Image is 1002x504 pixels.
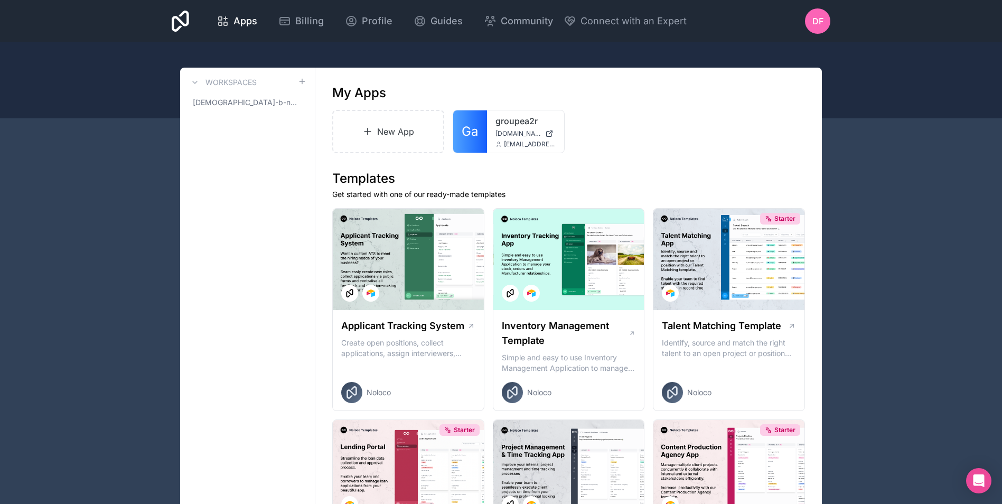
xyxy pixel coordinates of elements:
[527,289,536,297] img: Airtable Logo
[687,387,711,398] span: Noloco
[332,189,805,200] p: Get started with one of our ready-made templates
[504,140,556,148] span: [EMAIL_ADDRESS][DOMAIN_NAME]
[564,14,687,29] button: Connect with an Expert
[812,15,823,27] span: DF
[454,426,475,434] span: Starter
[336,10,401,33] a: Profile
[495,129,541,138] span: [DOMAIN_NAME]
[332,85,386,101] h1: My Apps
[580,14,687,29] span: Connect with an Expert
[502,352,636,374] p: Simple and easy to use Inventory Management Application to manage your stock, orders and Manufact...
[430,14,463,29] span: Guides
[662,338,796,359] p: Identify, source and match the right talent to an open project or position with our Talent Matchi...
[189,93,306,112] a: [DEMOGRAPHIC_DATA]-b-ni-fio-ngaindiro
[362,14,392,29] span: Profile
[405,10,471,33] a: Guides
[332,110,444,153] a: New App
[462,123,478,140] span: Ga
[193,97,298,108] span: [DEMOGRAPHIC_DATA]-b-ni-fio-ngaindiro
[367,289,375,297] img: Airtable Logo
[367,387,391,398] span: Noloco
[208,10,266,33] a: Apps
[189,76,257,89] a: Workspaces
[270,10,332,33] a: Billing
[341,338,475,359] p: Create open positions, collect applications, assign interviewers, centralise candidate feedback a...
[495,115,556,127] a: groupea2r
[453,110,487,153] a: Ga
[662,319,781,333] h1: Talent Matching Template
[966,468,991,493] div: Open Intercom Messenger
[774,426,795,434] span: Starter
[332,170,805,187] h1: Templates
[501,14,553,29] span: Community
[295,14,324,29] span: Billing
[205,77,257,88] h3: Workspaces
[502,319,629,348] h1: Inventory Management Template
[527,387,551,398] span: Noloco
[774,214,795,223] span: Starter
[475,10,561,33] a: Community
[666,289,675,297] img: Airtable Logo
[341,319,464,333] h1: Applicant Tracking System
[233,14,257,29] span: Apps
[495,129,556,138] a: [DOMAIN_NAME]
